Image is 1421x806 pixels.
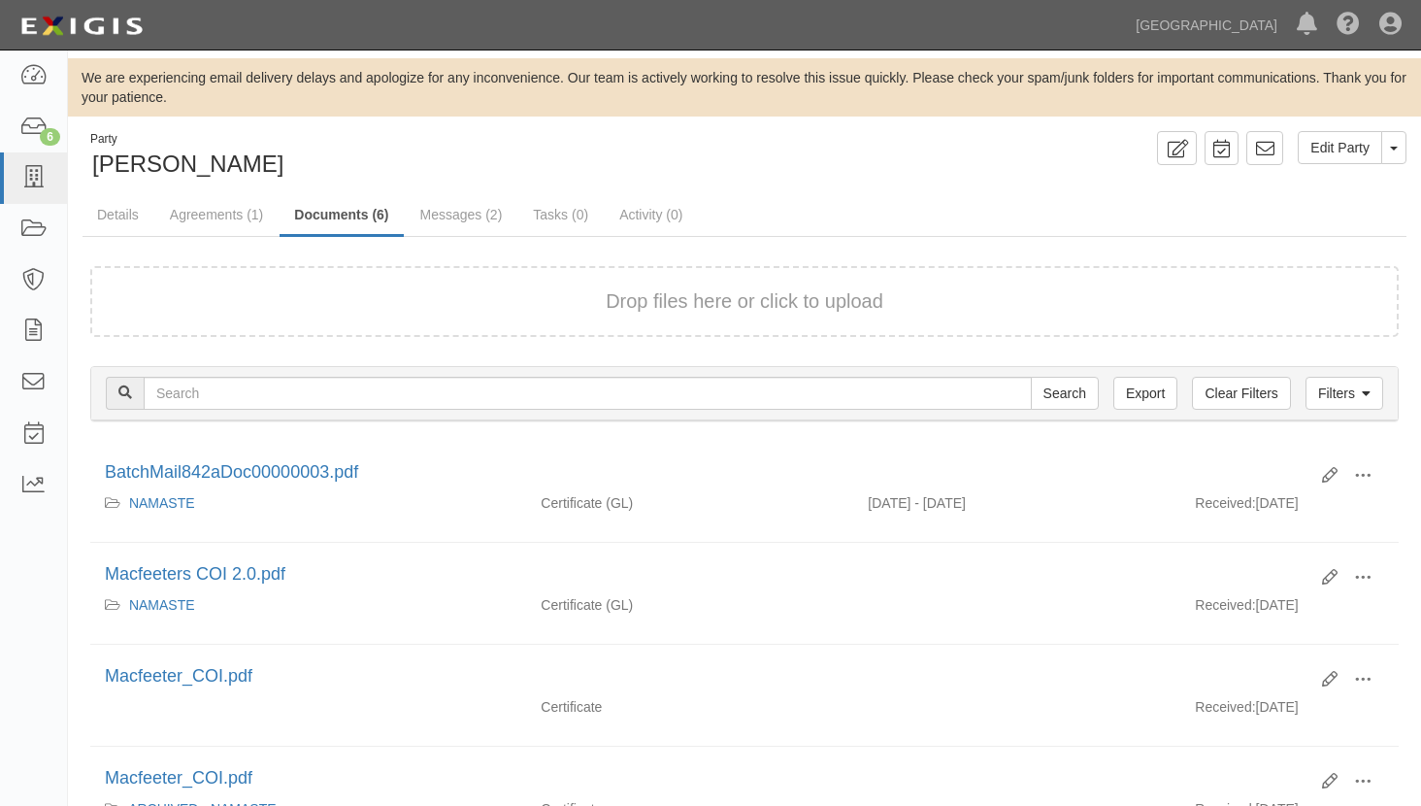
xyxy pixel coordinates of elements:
[1192,377,1290,410] a: Clear Filters
[853,697,1180,698] div: Effective - Expiration
[606,287,883,316] button: Drop files here or click to upload
[105,462,358,482] a: BatchMail842aDoc00000003.pdf
[105,766,1307,791] div: Macfeeter_COI.pdf
[1113,377,1177,410] a: Export
[1298,131,1382,164] a: Edit Party
[83,195,153,234] a: Details
[1195,595,1255,615] p: Received:
[155,195,278,234] a: Agreements (1)
[105,493,512,513] div: NAMASTE
[853,493,1180,513] div: Effective 07/27/2025 - Expiration 07/27/2026
[105,460,1307,486] div: BatchMail842aDoc00000003.pdf
[90,131,283,148] div: Party
[105,666,252,686] a: Macfeeter_COI.pdf
[1126,6,1287,45] a: [GEOGRAPHIC_DATA]
[406,195,517,234] a: Messages (2)
[144,377,1032,410] input: Search
[1180,595,1399,624] div: [DATE]
[1195,697,1255,717] p: Received:
[526,493,853,513] div: General Liability
[15,9,149,44] img: logo-5460c22ac91f19d4615b14bd174203de0afe785f0fc80cf4dbbc73dc1793850b.png
[853,595,1180,596] div: Effective - Expiration
[105,562,1307,588] div: Macfeeters COI 2.0.pdf
[105,768,252,788] a: Macfeeter_COI.pdf
[1180,493,1399,522] div: [DATE]
[518,195,603,234] a: Tasks (0)
[526,697,853,717] div: Certificate
[129,597,195,613] a: NAMASTE
[1195,493,1255,513] p: Received:
[105,664,1307,689] div: Macfeeter_COI.pdf
[105,564,285,584] a: Macfeeters COI 2.0.pdf
[1337,14,1360,37] i: Help Center - Complianz
[83,131,730,181] div: Jim MacFeeters
[105,595,512,615] div: NAMASTE
[40,128,60,146] div: 6
[68,68,1421,107] div: We are experiencing email delivery delays and apologize for any inconvenience. Our team is active...
[1031,377,1099,410] input: Search
[280,195,403,237] a: Documents (6)
[526,595,853,615] div: General Liability
[92,151,283,177] span: [PERSON_NAME]
[1305,377,1383,410] a: Filters
[1180,697,1399,726] div: [DATE]
[853,799,1180,800] div: Effective - Expiration
[605,195,697,234] a: Activity (0)
[129,495,195,511] a: NAMASTE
